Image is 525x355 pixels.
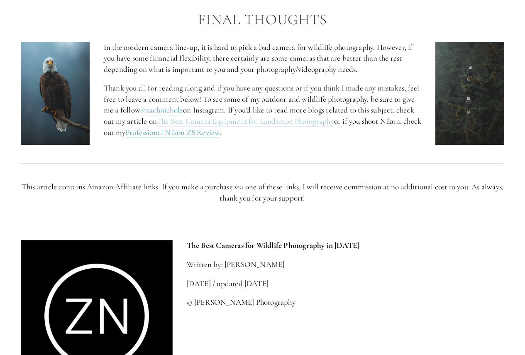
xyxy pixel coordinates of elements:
p: In the modern camera line-up, it is hard to pick a bad camera for wildlife photography. However, ... [104,42,421,75]
strong: The Best Cameras for Wildlife Photography in [DATE] [187,240,359,250]
p: This article contains Amazon Affiliate links. If you make a purchase via one of these links, I wi... [21,181,504,203]
a: The Best Camera Equipment for Landscape Photography [156,116,334,127]
p: © [PERSON_NAME] Photography [187,297,504,308]
a: @zachnicholz [140,105,183,115]
p: Written by: [PERSON_NAME] [187,259,504,270]
p: Thank you all for reading along and if you have any questions or if you think I made any mistakes... [104,83,421,138]
p: [DATE] / updated [DATE] [187,278,504,289]
a: Professional Nikon Z8 Review [125,127,220,138]
h2: Final Thoughts [21,12,504,28]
